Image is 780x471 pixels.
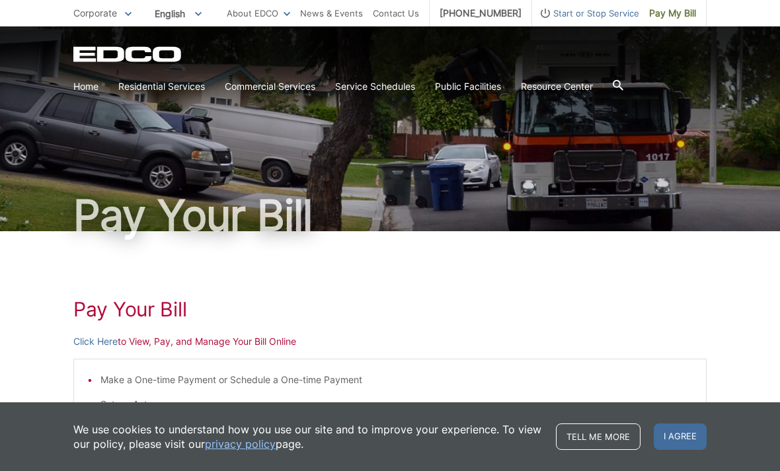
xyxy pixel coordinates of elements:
[73,7,117,18] span: Corporate
[73,334,707,349] p: to View, Pay, and Manage Your Bill Online
[435,79,501,94] a: Public Facilities
[521,79,593,94] a: Resource Center
[225,79,315,94] a: Commercial Services
[373,6,419,20] a: Contact Us
[300,6,363,20] a: News & Events
[73,422,543,451] p: We use cookies to understand how you use our site and to improve your experience. To view our pol...
[556,423,641,450] a: Tell me more
[145,3,212,24] span: English
[73,334,118,349] a: Click Here
[335,79,415,94] a: Service Schedules
[100,373,693,387] li: Make a One-time Payment or Schedule a One-time Payment
[73,297,707,321] h1: Pay Your Bill
[649,6,696,20] span: Pay My Bill
[73,46,183,62] a: EDCD logo. Return to the homepage.
[227,6,290,20] a: About EDCO
[73,79,98,94] a: Home
[205,437,276,451] a: privacy policy
[654,423,707,450] span: I agree
[73,194,707,236] h1: Pay Your Bill
[118,79,205,94] a: Residential Services
[100,397,693,412] li: Set-up Auto-pay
